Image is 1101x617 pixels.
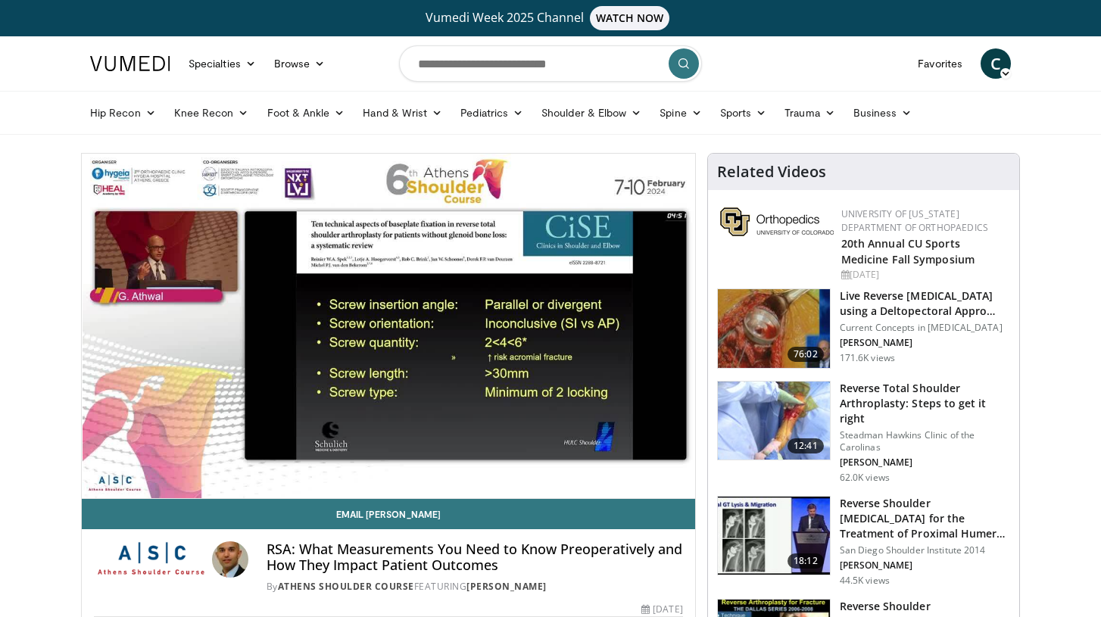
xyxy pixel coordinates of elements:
a: 76:02 Live Reverse [MEDICAL_DATA] using a Deltopectoral Appro… Current Concepts in [MEDICAL_DATA]... [717,288,1010,369]
input: Search topics, interventions [399,45,702,82]
p: San Diego Shoulder Institute 2014 [840,544,1010,556]
a: 20th Annual CU Sports Medicine Fall Symposium [841,236,975,266]
a: Spine [650,98,710,128]
a: 18:12 Reverse Shoulder [MEDICAL_DATA] for the Treatment of Proximal Humeral … San Diego Shoulder ... [717,496,1010,587]
h3: Live Reverse [MEDICAL_DATA] using a Deltopectoral Appro… [840,288,1010,319]
a: Email [PERSON_NAME] [82,499,695,529]
a: Knee Recon [165,98,258,128]
a: Foot & Ankle [258,98,354,128]
div: [DATE] [641,603,682,616]
a: Shoulder & Elbow [532,98,650,128]
img: 684033_3.png.150x105_q85_crop-smart_upscale.jpg [718,289,830,368]
a: [PERSON_NAME] [466,580,547,593]
span: 76:02 [788,347,824,362]
a: Hip Recon [81,98,165,128]
img: VuMedi Logo [90,56,170,71]
a: University of [US_STATE] Department of Orthopaedics [841,207,988,234]
p: Steadman Hawkins Clinic of the Carolinas [840,429,1010,453]
div: By FEATURING [267,580,683,594]
a: Trauma [775,98,844,128]
a: Hand & Wrist [354,98,451,128]
a: Athens Shoulder Course [278,580,414,593]
a: Sports [711,98,776,128]
a: Browse [265,48,335,79]
div: [DATE] [841,268,1007,282]
a: C [981,48,1011,79]
span: 12:41 [788,438,824,453]
h4: RSA: What Measurements You Need to Know Preoperatively and How They Impact Patient Outcomes [267,541,683,574]
a: Vumedi Week 2025 ChannelWATCH NOW [92,6,1009,30]
p: 62.0K views [840,472,890,484]
img: Avatar [212,541,248,578]
p: [PERSON_NAME] [840,457,1010,469]
p: Current Concepts in [MEDICAL_DATA] [840,322,1010,334]
img: 355603a8-37da-49b6-856f-e00d7e9307d3.png.150x105_q85_autocrop_double_scale_upscale_version-0.2.png [720,207,834,236]
img: 326034_0000_1.png.150x105_q85_crop-smart_upscale.jpg [718,382,830,460]
h3: Reverse Total Shoulder Arthroplasty: Steps to get it right [840,381,1010,426]
video-js: Video Player [82,154,695,499]
span: WATCH NOW [590,6,670,30]
img: Q2xRg7exoPLTwO8X4xMDoxOjA4MTsiGN.150x105_q85_crop-smart_upscale.jpg [718,497,830,575]
a: 12:41 Reverse Total Shoulder Arthroplasty: Steps to get it right Steadman Hawkins Clinic of the C... [717,381,1010,484]
a: Business [844,98,922,128]
a: Specialties [179,48,265,79]
a: Favorites [909,48,972,79]
a: Pediatrics [451,98,532,128]
span: 18:12 [788,553,824,569]
img: Athens Shoulder Course [94,541,206,578]
p: 171.6K views [840,352,895,364]
h4: Related Videos [717,163,826,181]
p: 44.5K views [840,575,890,587]
h3: Reverse Shoulder [MEDICAL_DATA] for the Treatment of Proximal Humeral … [840,496,1010,541]
p: [PERSON_NAME] [840,337,1010,349]
p: [PERSON_NAME] [840,559,1010,572]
